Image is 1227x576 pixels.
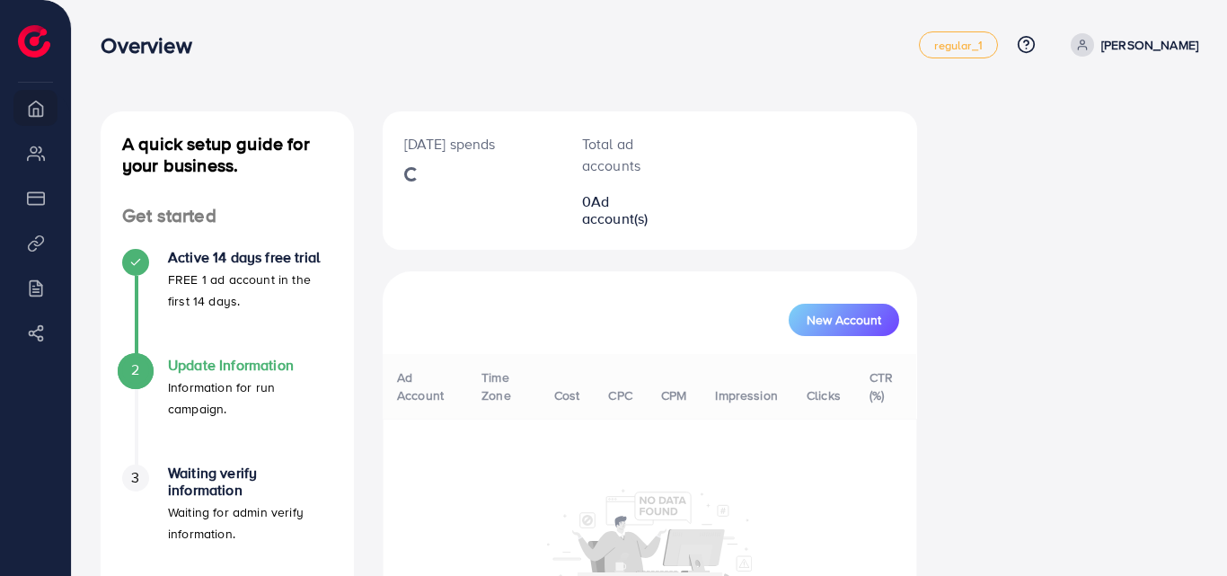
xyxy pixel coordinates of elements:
span: 3 [131,467,139,488]
h4: A quick setup guide for your business. [101,133,354,176]
h2: 0 [582,193,673,227]
h4: Active 14 days free trial [168,249,332,266]
span: New Account [807,314,881,326]
a: regular_1 [919,31,997,58]
p: [DATE] spends [404,133,539,155]
a: [PERSON_NAME] [1064,33,1198,57]
p: Total ad accounts [582,133,673,176]
span: regular_1 [934,40,982,51]
p: FREE 1 ad account in the first 14 days. [168,269,332,312]
p: Information for run campaign. [168,377,332,420]
li: Active 14 days free trial [101,249,354,357]
img: logo [18,25,50,58]
li: Update Information [101,357,354,465]
h3: Overview [101,32,206,58]
button: New Account [789,304,899,336]
h4: Get started [101,205,354,227]
p: [PERSON_NAME] [1101,34,1198,56]
li: Waiting verify information [101,465,354,572]
h4: Update Information [168,357,332,374]
span: 2 [131,359,139,380]
h4: Waiting verify information [168,465,332,499]
span: Ad account(s) [582,191,649,228]
p: Waiting for admin verify information. [168,501,332,545]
